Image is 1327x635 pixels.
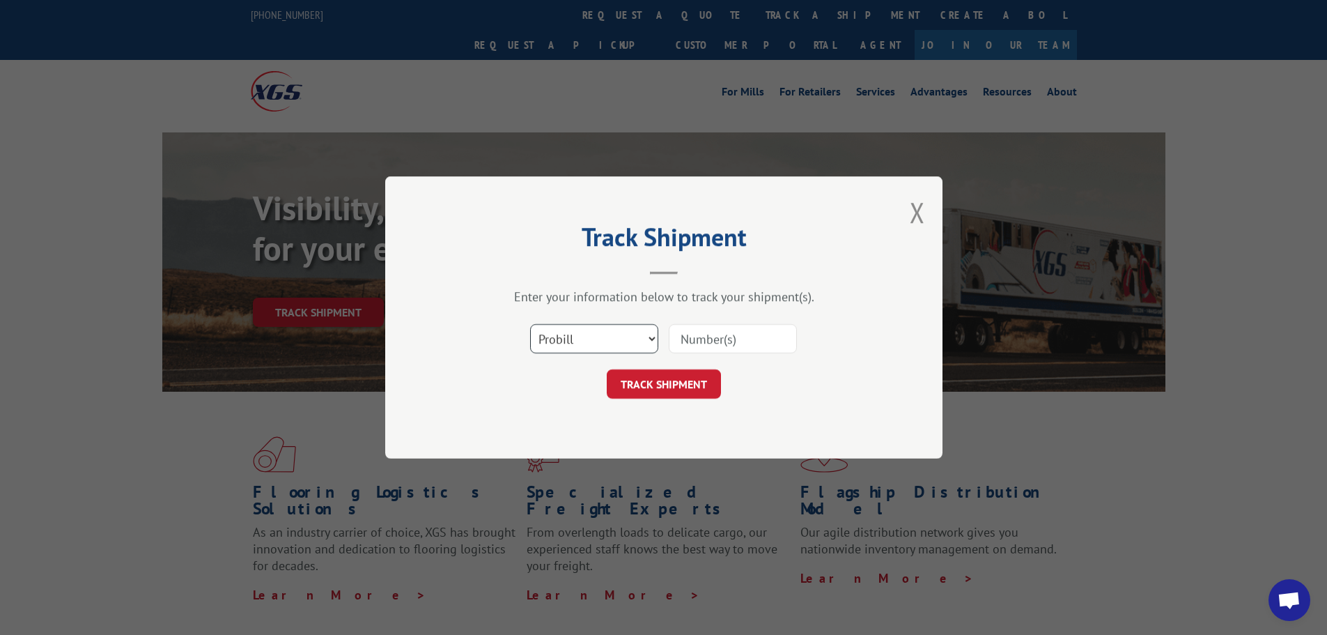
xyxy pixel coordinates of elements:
button: Close modal [910,194,925,231]
input: Number(s) [669,324,797,353]
h2: Track Shipment [455,227,873,254]
div: Enter your information below to track your shipment(s). [455,289,873,305]
div: Open chat [1268,579,1310,621]
button: TRACK SHIPMENT [607,369,721,399]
